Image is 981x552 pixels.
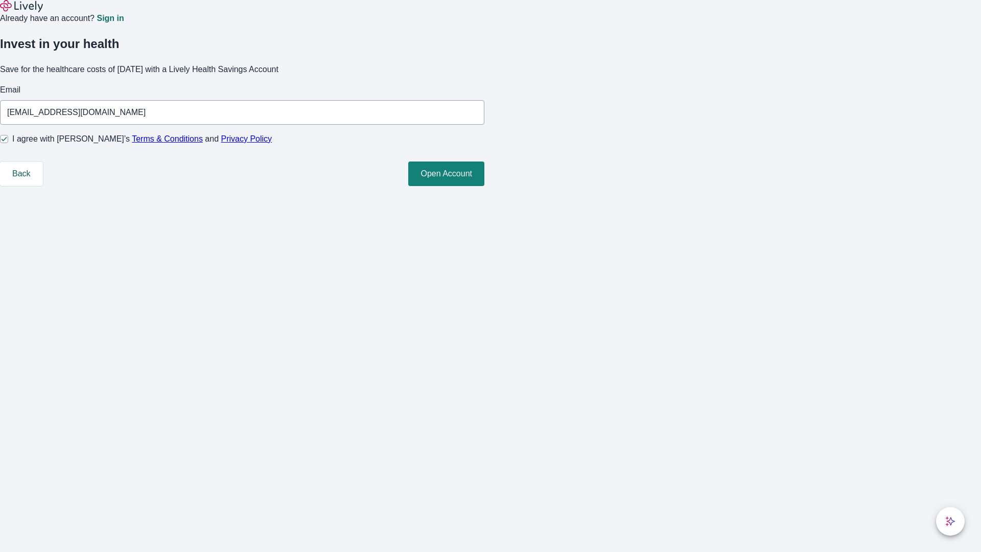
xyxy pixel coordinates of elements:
svg: Lively AI Assistant [945,516,955,526]
a: Sign in [97,14,124,22]
a: Terms & Conditions [132,134,203,143]
a: Privacy Policy [221,134,272,143]
button: Open Account [408,162,484,186]
button: chat [936,507,965,536]
span: I agree with [PERSON_NAME]’s and [12,133,272,145]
